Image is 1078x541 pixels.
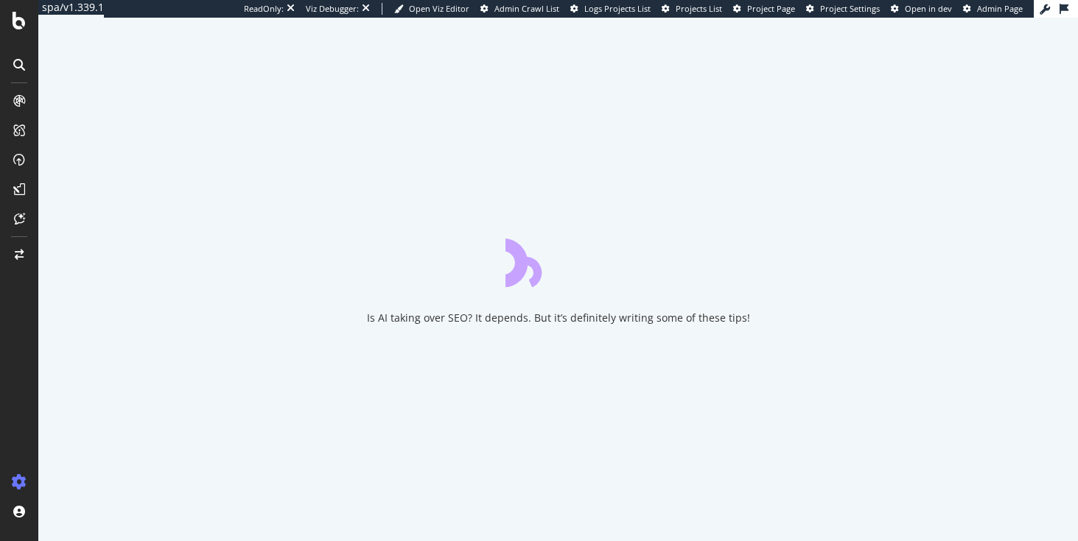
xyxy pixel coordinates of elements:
span: Projects List [676,3,722,14]
a: Projects List [662,3,722,15]
a: Open in dev [891,3,952,15]
div: ReadOnly: [244,3,284,15]
span: Logs Projects List [584,3,651,14]
a: Project Page [733,3,795,15]
span: Admin Page [977,3,1023,14]
span: Admin Crawl List [494,3,559,14]
div: Is AI taking over SEO? It depends. But it’s definitely writing some of these tips! [367,311,750,325]
span: Project Page [747,3,795,14]
span: Open in dev [905,3,952,14]
a: Admin Crawl List [480,3,559,15]
a: Open Viz Editor [394,3,469,15]
span: Open Viz Editor [409,3,469,14]
span: Project Settings [820,3,880,14]
a: Project Settings [806,3,880,15]
a: Logs Projects List [570,3,651,15]
a: Admin Page [963,3,1023,15]
div: Viz Debugger: [306,3,359,15]
div: animation [505,234,612,287]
